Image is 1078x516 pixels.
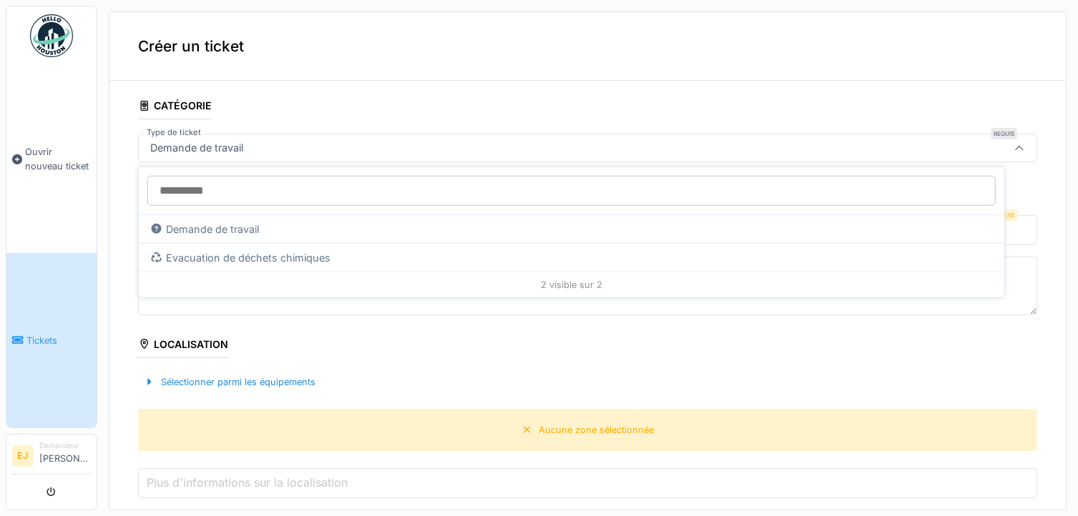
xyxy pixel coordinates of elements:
[6,65,97,253] a: Ouvrir nouveau ticket
[12,445,34,467] li: EJ
[539,423,654,437] div: Aucune zone sélectionnée
[144,140,249,156] div: Demande de travail
[139,272,1004,297] div: 2 visible sur 2
[6,253,97,427] a: Tickets
[109,12,1066,81] div: Créer un ticket
[26,334,91,347] span: Tickets
[25,145,91,172] span: Ouvrir nouveau ticket
[138,372,321,392] div: Sélectionner parmi les équipements
[150,221,259,237] div: Demande de travail
[150,249,330,265] div: Evacuation de déchets chimiques
[991,128,1017,139] div: Requis
[138,334,228,358] div: Localisation
[30,14,73,57] img: Badge_color-CXgf-gQk.svg
[12,440,91,475] a: EJ Demandeur[PERSON_NAME]
[144,474,351,491] label: Plus d'informations sur la localisation
[39,440,91,471] li: [PERSON_NAME]
[144,126,204,139] label: Type de ticket
[138,95,212,119] div: Catégorie
[39,440,91,451] div: Demandeur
